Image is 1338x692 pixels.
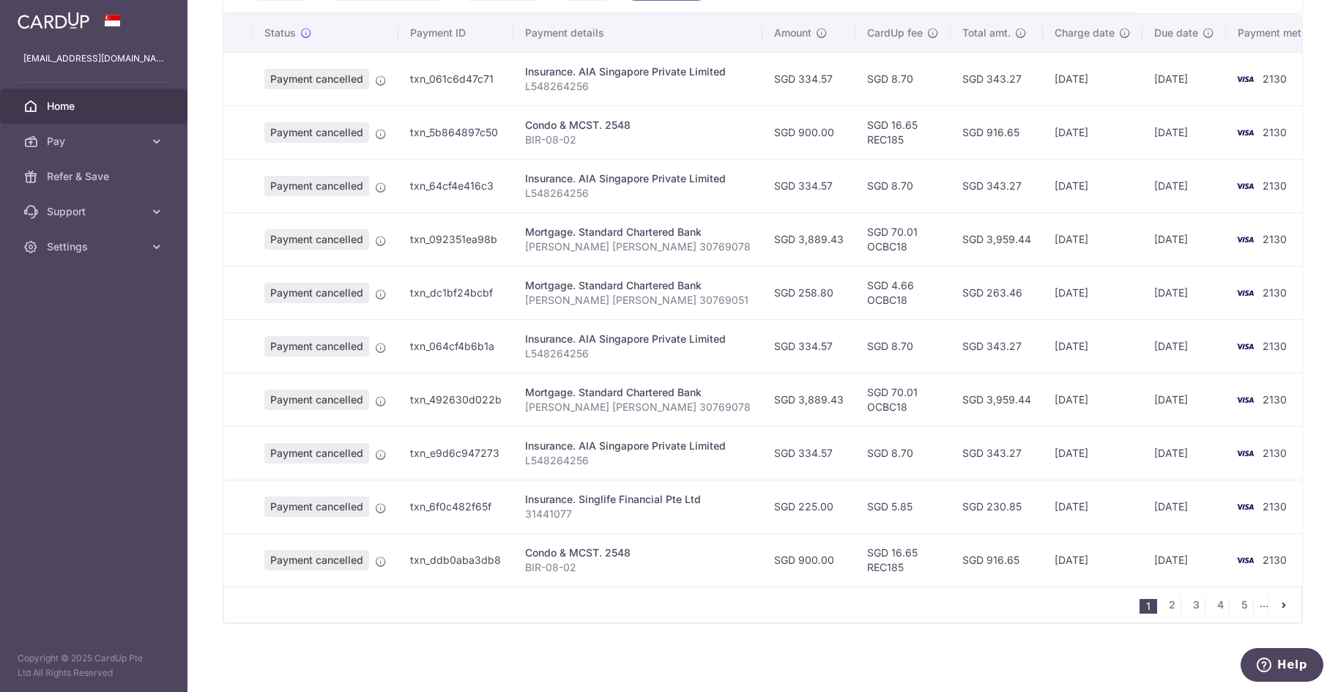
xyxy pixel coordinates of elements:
[1043,533,1142,587] td: [DATE]
[1260,596,1269,614] li: ...
[1263,233,1287,245] span: 2130
[1142,426,1226,480] td: [DATE]
[1154,26,1198,40] span: Due date
[1142,373,1226,426] td: [DATE]
[951,373,1043,426] td: SGD 3,959.44
[855,373,951,426] td: SGD 70.01 OCBC18
[855,212,951,266] td: SGD 70.01 OCBC18
[525,239,751,254] p: [PERSON_NAME] [PERSON_NAME] 30769078
[525,186,751,201] p: L548264256
[1142,52,1226,105] td: [DATE]
[1142,159,1226,212] td: [DATE]
[1211,596,1229,614] a: 4
[47,99,144,114] span: Home
[762,373,855,426] td: SGD 3,889.43
[762,105,855,159] td: SGD 900.00
[855,52,951,105] td: SGD 8.70
[398,533,513,587] td: txn_ddb0aba3db8
[1043,105,1142,159] td: [DATE]
[398,212,513,266] td: txn_092351ea98b
[264,443,369,464] span: Payment cancelled
[1230,124,1260,141] img: Bank Card
[398,373,513,426] td: txn_492630d022b
[951,52,1043,105] td: SGD 343.27
[525,546,751,560] div: Condo & MCST. 2548
[762,533,855,587] td: SGD 900.00
[1230,284,1260,302] img: Bank Card
[855,533,951,587] td: SGD 16.65 REC185
[951,480,1043,533] td: SGD 230.85
[1163,596,1181,614] a: 2
[264,122,369,143] span: Payment cancelled
[1230,498,1260,516] img: Bank Card
[1263,179,1287,192] span: 2130
[855,480,951,533] td: SGD 5.85
[47,169,144,184] span: Refer & Save
[525,346,751,361] p: L548264256
[398,159,513,212] td: txn_64cf4e416c3
[1043,52,1142,105] td: [DATE]
[1142,319,1226,373] td: [DATE]
[398,105,513,159] td: txn_5b864897c50
[1043,266,1142,319] td: [DATE]
[1140,599,1157,614] li: 1
[525,453,751,468] p: L548264256
[1055,26,1115,40] span: Charge date
[1263,447,1287,459] span: 2130
[1263,286,1287,299] span: 2130
[951,159,1043,212] td: SGD 343.27
[1043,373,1142,426] td: [DATE]
[264,496,369,517] span: Payment cancelled
[525,171,751,186] div: Insurance. AIA Singapore Private Limited
[1142,266,1226,319] td: [DATE]
[525,492,751,507] div: Insurance. Singlife Financial Pte Ltd
[47,239,144,254] span: Settings
[1142,105,1226,159] td: [DATE]
[264,336,369,357] span: Payment cancelled
[1230,551,1260,569] img: Bank Card
[525,79,751,94] p: L548264256
[962,26,1011,40] span: Total amt.
[525,439,751,453] div: Insurance. AIA Singapore Private Limited
[951,533,1043,587] td: SGD 916.65
[398,266,513,319] td: txn_dc1bf24bcbf
[1043,426,1142,480] td: [DATE]
[513,14,762,52] th: Payment details
[1043,212,1142,266] td: [DATE]
[1226,14,1337,52] th: Payment method
[855,266,951,319] td: SGD 4.66 OCBC18
[1230,177,1260,195] img: Bank Card
[525,64,751,79] div: Insurance. AIA Singapore Private Limited
[1230,391,1260,409] img: Bank Card
[762,319,855,373] td: SGD 334.57
[1263,554,1287,566] span: 2130
[1263,126,1287,138] span: 2130
[264,176,369,196] span: Payment cancelled
[398,52,513,105] td: txn_061c6d47c71
[18,12,89,29] img: CardUp
[1142,533,1226,587] td: [DATE]
[47,134,144,149] span: Pay
[525,133,751,147] p: BIR-08-02
[951,212,1043,266] td: SGD 3,959.44
[951,319,1043,373] td: SGD 343.27
[525,225,751,239] div: Mortgage. Standard Chartered Bank
[951,426,1043,480] td: SGD 343.27
[1043,159,1142,212] td: [DATE]
[398,426,513,480] td: txn_e9d6c947273
[398,319,513,373] td: txn_064cf4b6b1a
[762,426,855,480] td: SGD 334.57
[1263,340,1287,352] span: 2130
[1230,231,1260,248] img: Bank Card
[264,390,369,410] span: Payment cancelled
[264,26,296,40] span: Status
[47,204,144,219] span: Support
[762,266,855,319] td: SGD 258.80
[525,560,751,575] p: BIR-08-02
[1230,444,1260,462] img: Bank Card
[1043,319,1142,373] td: [DATE]
[525,400,751,414] p: [PERSON_NAME] [PERSON_NAME] 30769078
[762,159,855,212] td: SGD 334.57
[1142,480,1226,533] td: [DATE]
